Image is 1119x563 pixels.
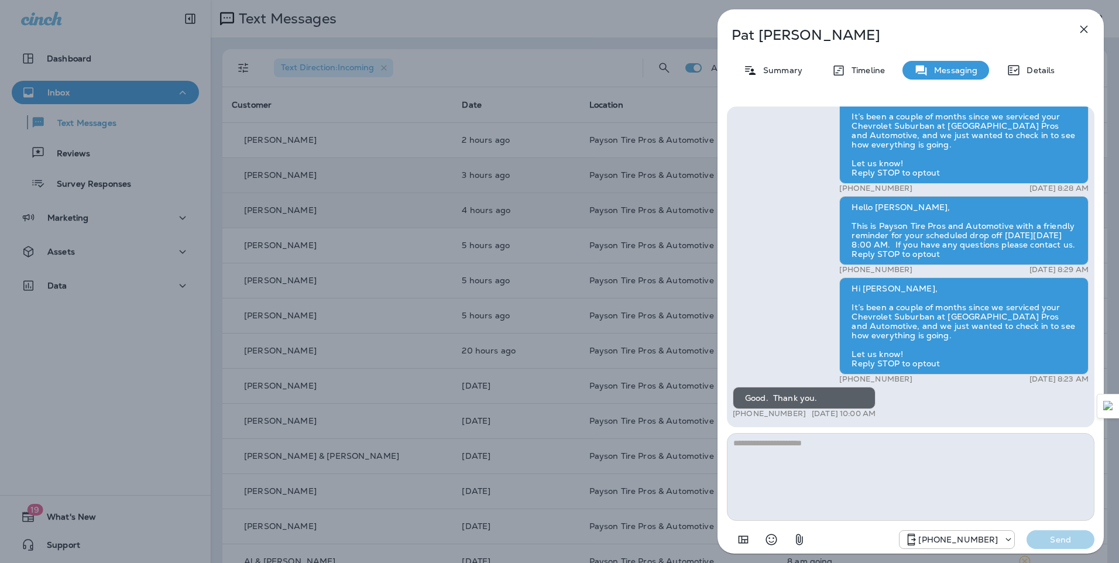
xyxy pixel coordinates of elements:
div: Hi [PERSON_NAME], It’s been a couple of months since we serviced your Chevrolet Suburban at [GEOG... [839,277,1089,375]
button: Select an emoji [760,528,783,551]
p: Timeline [846,66,885,75]
p: [PHONE_NUMBER] [839,184,912,193]
p: [PHONE_NUMBER] [839,265,912,274]
p: Details [1021,66,1055,75]
p: Summary [757,66,802,75]
p: [DATE] 8:29 AM [1029,265,1089,274]
div: Hello [PERSON_NAME], This is Payson Tire Pros and Automotive with a friendly reminder for your sc... [839,196,1089,265]
div: Good. Thank you. [733,387,876,409]
p: [PHONE_NUMBER] [918,535,998,544]
p: [DATE] 8:28 AM [1029,184,1089,193]
button: Add in a premade template [732,528,755,551]
p: [DATE] 10:00 AM [812,409,876,418]
p: [DATE] 8:23 AM [1029,375,1089,384]
p: Messaging [928,66,977,75]
div: +1 (928) 260-4498 [900,533,1014,547]
div: Hi [PERSON_NAME], It’s been a couple of months since we serviced your Chevrolet Suburban at [GEOG... [839,87,1089,184]
p: [PHONE_NUMBER] [839,375,912,384]
p: [PHONE_NUMBER] [733,409,806,418]
img: Detect Auto [1103,401,1114,411]
p: Pat [PERSON_NAME] [732,27,1051,43]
